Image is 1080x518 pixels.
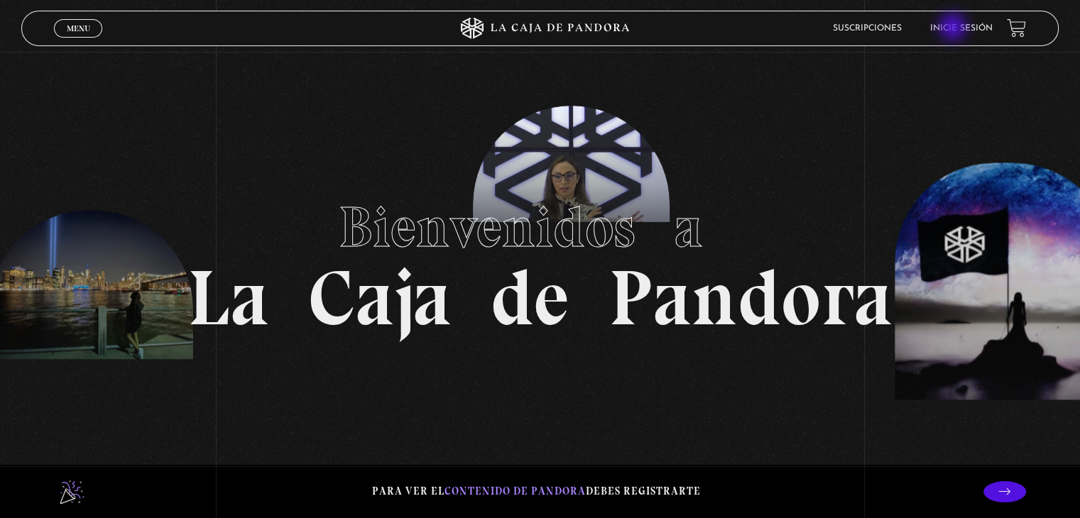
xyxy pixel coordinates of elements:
a: Suscripciones [833,24,902,33]
span: Bienvenidos a [339,193,742,261]
a: View your shopping cart [1007,18,1026,38]
span: contenido de Pandora [444,485,586,497]
h1: La Caja de Pandora [187,181,893,337]
p: Para ver el debes registrarte [372,482,701,501]
a: Inicie sesión [930,24,993,33]
span: Cerrar [62,35,95,45]
span: Menu [67,24,90,33]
